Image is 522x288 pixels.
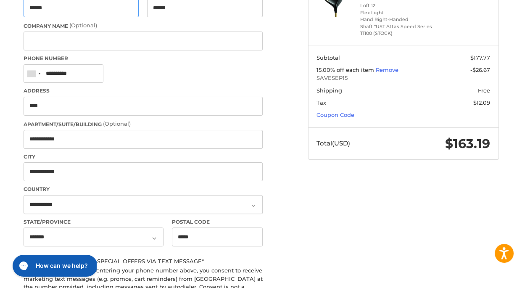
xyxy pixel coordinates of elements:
span: -$26.67 [470,66,490,73]
label: State/Province [24,218,164,226]
span: $163.19 [445,136,490,151]
small: (Optional) [103,120,131,127]
span: Free [478,87,490,94]
span: Total (USD) [316,139,350,147]
li: Shaft *UST Attas Speed Series T1100 (STOCK) [360,23,445,37]
span: $12.09 [473,99,490,106]
label: Phone Number [24,55,263,62]
a: Coupon Code [316,111,354,118]
a: Remove [376,66,398,73]
span: 15.00% off each item [316,66,376,73]
li: Flex Light [360,9,445,16]
button: Gorgias live chat [4,3,89,25]
iframe: Gorgias live chat messenger [8,252,97,280]
label: Postal Code [172,218,263,226]
h1: How can we help? [27,10,79,18]
span: Subtotal [316,54,340,61]
label: Country [24,185,263,193]
label: Company Name [24,21,263,30]
span: $177.77 [470,54,490,61]
span: Tax [316,99,326,106]
span: Shipping [316,87,342,94]
li: Hand Right-Handed [360,16,445,23]
label: Address [24,87,263,95]
label: Send me news and special offers via text message* [24,258,263,264]
small: (Optional) [69,22,97,29]
span: SAVESEP15 [316,74,490,82]
li: Loft 12 [360,2,445,9]
label: Apartment/Suite/Building [24,120,263,128]
label: City [24,153,263,161]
